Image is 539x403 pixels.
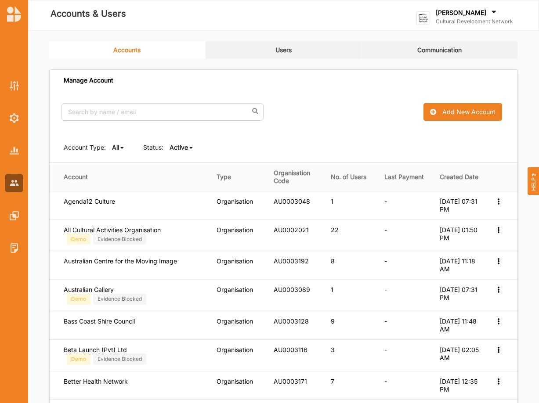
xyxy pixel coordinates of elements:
[440,198,482,213] div: [DATE] 07:31 PM
[331,173,372,181] strong: No. of Users
[440,257,482,273] div: [DATE] 11:18 AM
[170,144,188,151] b: Active
[384,317,427,325] div: -
[49,41,206,59] a: Accounts
[67,234,90,245] div: Demo
[384,378,427,385] div: -
[384,286,427,294] div: -
[143,143,163,152] div: Status:
[331,346,372,354] div: 3
[64,317,204,325] div: Bass Coast Shire Council
[440,286,482,302] div: [DATE] 07:31 PM
[217,173,261,181] strong: Type
[10,211,19,220] img: Features
[64,173,88,180] strong: Account
[440,378,482,393] div: [DATE] 12:35 PM
[440,226,482,242] div: [DATE] 01:50 PM
[10,113,19,123] img: System Settings
[5,239,23,257] a: System Logs
[10,147,19,154] img: System Reports
[5,76,23,95] a: Activity Settings
[64,226,204,234] div: All Cultural Activities Organisation
[5,206,23,225] a: Features
[64,257,204,265] div: Australian Centre for the Moving Image
[93,353,146,365] div: Evidence Blocked
[51,7,126,21] label: Accounts & Users
[5,141,23,160] a: System Reports
[440,346,482,362] div: [DATE] 02:05 AM
[384,226,427,234] div: -
[64,76,113,84] div: Manage Account
[274,286,318,294] div: AU0003089
[64,286,204,294] div: Australian Gallery
[331,198,372,205] div: 1
[274,198,318,205] div: AU0003048
[274,257,318,265] div: AU0003192
[10,180,19,186] img: Accounts & Users
[384,257,427,265] div: -
[5,174,23,192] a: Accounts & Users
[384,198,427,205] div: -
[436,9,486,17] label: [PERSON_NAME]
[331,317,372,325] div: 9
[217,286,261,294] div: Organisation
[442,108,496,116] div: Add New Account
[217,317,261,325] div: Organisation
[362,41,518,59] a: Communication
[93,294,146,305] div: Evidence Blocked
[274,226,318,234] div: AU0002021
[274,346,318,354] div: AU0003116
[331,257,372,265] div: 8
[423,103,502,121] button: Add New Account
[217,257,261,265] div: Organisation
[61,103,264,121] input: Search by name / email
[384,173,427,181] strong: Last Payment
[7,6,21,22] img: logo
[217,226,261,234] div: Organisation
[331,286,372,294] div: 1
[331,378,372,385] div: 7
[440,173,482,181] strong: Created Date
[331,226,372,234] div: 22
[274,317,318,325] div: AU0003128
[384,346,427,354] div: -
[416,11,430,25] img: logo
[217,378,261,385] div: Organisation
[440,317,482,333] div: [DATE] 11:48 AM
[217,346,261,354] div: Organisation
[64,378,204,385] div: Better Health Network
[67,353,90,365] div: Demo
[436,18,513,25] label: Cultural Development Network
[5,109,23,127] a: System Settings
[64,198,204,205] div: Agenda12 Culture
[206,41,362,59] a: Users
[64,346,204,354] div: Beta Launch (Pvt) Ltd
[93,234,146,245] div: Evidence Blocked
[10,81,19,90] img: Activity Settings
[64,143,106,152] div: Account Type:
[274,169,318,185] strong: Organisation Code
[274,378,318,385] div: AU0003171
[67,294,90,305] div: Demo
[112,144,119,151] b: All
[217,198,261,205] div: Organisation
[10,243,19,252] img: System Logs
